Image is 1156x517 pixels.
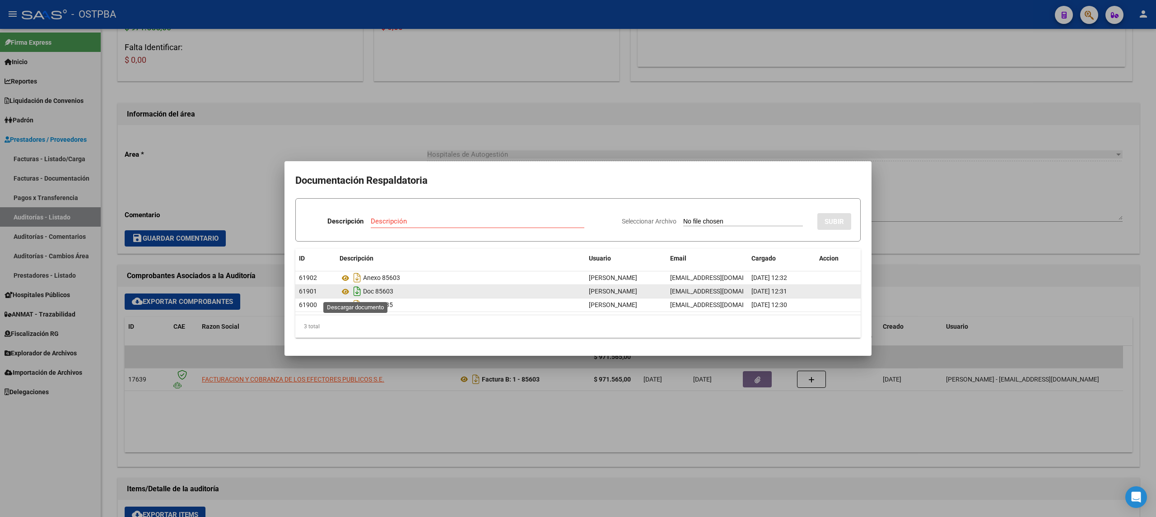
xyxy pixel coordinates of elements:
span: [DATE] 12:32 [751,274,787,281]
datatable-header-cell: Cargado [748,249,816,268]
span: 61902 [299,274,317,281]
div: Hr 126835 [340,298,582,312]
span: 61900 [299,301,317,308]
i: Descargar documento [351,298,363,312]
i: Descargar documento [351,270,363,285]
datatable-header-cell: Usuario [585,249,667,268]
span: [EMAIL_ADDRESS][DOMAIN_NAME] [670,274,770,281]
datatable-header-cell: ID [295,249,336,268]
span: [DATE] 12:31 [751,288,787,295]
div: 3 total [295,315,861,338]
span: ID [299,255,305,262]
datatable-header-cell: Email [667,249,748,268]
span: 61901 [299,288,317,295]
span: Accion [819,255,839,262]
p: Descripción [327,216,364,227]
span: SUBIR [825,218,844,226]
div: Doc 85603 [340,284,582,298]
span: Seleccionar Archivo [622,218,676,225]
datatable-header-cell: Accion [816,249,861,268]
div: Open Intercom Messenger [1125,486,1147,508]
i: Descargar documento [351,284,363,298]
span: [EMAIL_ADDRESS][DOMAIN_NAME] [670,288,770,295]
div: Anexo 85603 [340,270,582,285]
h2: Documentación Respaldatoria [295,172,861,189]
span: [EMAIL_ADDRESS][DOMAIN_NAME] [670,301,770,308]
span: Email [670,255,686,262]
span: [DATE] 12:30 [751,301,787,308]
button: SUBIR [817,213,851,230]
datatable-header-cell: Descripción [336,249,585,268]
span: [PERSON_NAME] [589,301,637,308]
span: [PERSON_NAME] [589,288,637,295]
span: Descripción [340,255,373,262]
span: Usuario [589,255,611,262]
span: [PERSON_NAME] [589,274,637,281]
span: Cargado [751,255,776,262]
